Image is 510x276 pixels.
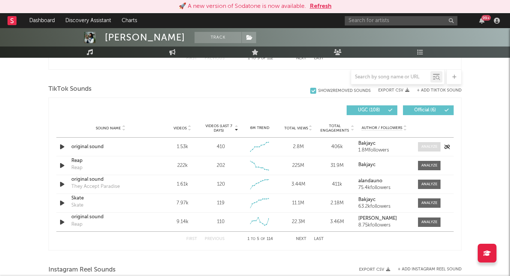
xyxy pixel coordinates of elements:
div: 1.61k [165,181,200,188]
a: [PERSON_NAME] [358,216,410,221]
div: 11.1M [281,199,316,207]
button: Export CSV [378,88,409,93]
div: 119 [217,199,225,207]
strong: Bakjayc [358,162,376,167]
div: They Accept Paradise [71,183,120,190]
a: original sound [71,143,150,151]
div: 1.53k [165,143,200,151]
div: 7.97k [165,199,200,207]
button: UGC(108) [347,105,397,115]
button: Official(6) [403,105,454,115]
div: 22.3M [281,218,316,226]
span: of [261,57,266,60]
div: 410 [217,143,225,151]
button: First [186,56,197,60]
div: [PERSON_NAME] [105,32,185,43]
input: Search for artists [345,16,457,25]
a: Charts [116,13,142,28]
div: 1 5 114 [240,235,281,244]
span: Videos (last 7 days) [204,124,234,133]
div: 3.44M [281,181,316,188]
span: of [261,237,265,241]
div: 6M Trend [242,125,277,131]
a: original sound [71,176,150,183]
a: Bakjayc [358,197,410,202]
span: Official ( 6 ) [408,108,442,112]
span: Instagram Reel Sounds [48,265,116,274]
button: Next [296,237,306,241]
div: 202 [217,162,225,169]
div: 120 [217,181,225,188]
span: Author / Followers [362,126,402,130]
button: Track [195,32,241,43]
div: 99 + [481,15,491,21]
div: 63.2k followers [358,204,410,209]
a: Dashboard [24,13,60,28]
div: 9.14k [165,218,200,226]
div: 8.75k followers [358,223,410,228]
a: original sound [71,213,150,221]
div: Skate [71,202,83,209]
div: 75.4k followers [358,185,410,190]
a: Reap [71,157,150,165]
span: Sound Name [96,126,121,130]
button: + Add TikTok Sound [417,88,462,93]
a: Skate [71,195,150,202]
div: + Add Instagram Reel Sound [390,267,462,271]
button: Previous [205,237,225,241]
div: 1 5 112 [240,54,281,63]
span: Videos [174,126,187,130]
span: to [251,57,256,60]
div: 1.8M followers [358,148,410,153]
button: First [186,237,197,241]
strong: Bakjayc [358,197,376,202]
button: + Add TikTok Sound [409,88,462,93]
button: 99+ [479,18,484,24]
button: Last [314,56,324,60]
div: 2.18M [320,199,355,207]
div: 🚀 A new version of Sodatone is now available. [179,2,306,11]
a: Bakjayc [358,162,410,168]
a: alandauno [358,178,410,184]
div: 222k [165,162,200,169]
div: 2.8M [281,143,316,151]
div: 411k [320,181,355,188]
button: + Add Instagram Reel Sound [398,267,462,271]
button: Last [314,237,324,241]
div: Reap [71,221,83,228]
button: Previous [205,56,225,60]
div: 225M [281,162,316,169]
div: 31.9M [320,162,355,169]
button: Export CSV [359,267,390,272]
div: 3.46M [320,218,355,226]
span: Total Views [284,126,308,130]
span: Total Engagements [320,124,350,133]
strong: [PERSON_NAME] [358,216,397,221]
strong: Bakjayc [358,141,376,146]
div: 406k [320,143,355,151]
a: Bakjayc [358,141,410,146]
div: 110 [217,218,225,226]
div: Show 2 Removed Sounds [318,88,371,93]
span: TikTok Sounds [48,85,92,94]
span: to [251,237,255,241]
button: Next [296,56,306,60]
input: Search by song name or URL [351,74,430,80]
a: Discovery Assistant [60,13,116,28]
button: Refresh [310,2,332,11]
span: UGC ( 108 ) [352,108,386,112]
strong: alandauno [358,178,382,183]
div: Reap [71,164,83,172]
